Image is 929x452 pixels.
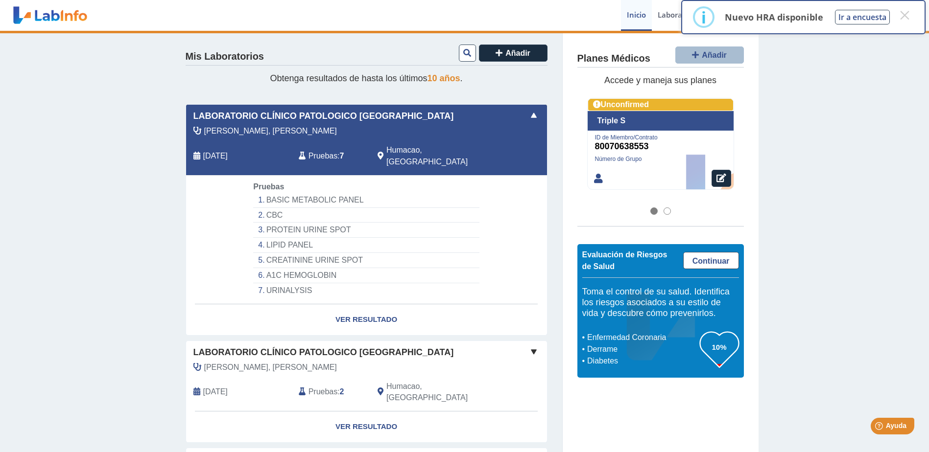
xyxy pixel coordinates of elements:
span: 10 años [428,73,460,83]
li: CBC [253,208,479,223]
li: PROTEIN URINE SPOT [253,223,479,238]
span: Calderon Ortiz, Ricardo [204,125,337,137]
span: Accede y maneja sus planes [604,76,716,86]
div: : [291,144,370,168]
p: Nuevo HRA disponible [725,11,823,23]
span: Añadir [702,51,727,59]
span: Añadir [505,49,530,57]
span: Obtenga resultados de hasta los últimos . [270,73,462,83]
button: Close this dialog [896,6,913,24]
li: CREATININE URINE SPOT [253,253,479,268]
span: 2025-05-15 [203,386,228,398]
h5: Toma el control de su salud. Identifica los riesgos asociados a su estilo de vida y descubre cómo... [582,287,739,319]
span: Evaluación de Riesgos de Salud [582,250,667,271]
span: 2025-09-16 [203,150,228,162]
div: : [291,381,370,404]
li: LIPID PANEL [253,238,479,253]
span: Pruebas [253,182,284,191]
button: Añadir [675,46,744,64]
li: URINALYSIS [253,283,479,298]
li: Derrame [585,343,700,355]
span: Humacao, PR [386,144,495,168]
b: 7 [340,152,344,160]
span: Laboratorio Clínico Patologico [GEOGRAPHIC_DATA] [193,346,454,359]
span: Continuar [692,257,730,265]
li: A1C HEMOGLOBIN [253,268,479,283]
li: Enfermedad Coronaria [585,332,700,343]
div: i [701,8,706,26]
span: Pruebas [309,150,337,162]
a: Ver Resultado [186,304,547,335]
button: Añadir [479,45,548,62]
span: Laboratorio Clínico Patologico [GEOGRAPHIC_DATA] [193,110,454,123]
li: BASIC METABOLIC PANEL [253,193,479,208]
a: Ver Resultado [186,411,547,442]
h4: Planes Médicos [577,53,650,65]
span: Calderon Ortiz, Ricardo [204,362,337,373]
button: Ir a encuesta [835,10,890,24]
span: Humacao, PR [386,381,495,404]
h3: 10% [700,341,739,353]
b: 2 [340,387,344,396]
h4: Mis Laboratorios [186,51,264,63]
span: Pruebas [309,386,337,398]
li: Diabetes [585,355,700,367]
iframe: Help widget launcher [842,414,918,441]
a: Continuar [683,252,739,269]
